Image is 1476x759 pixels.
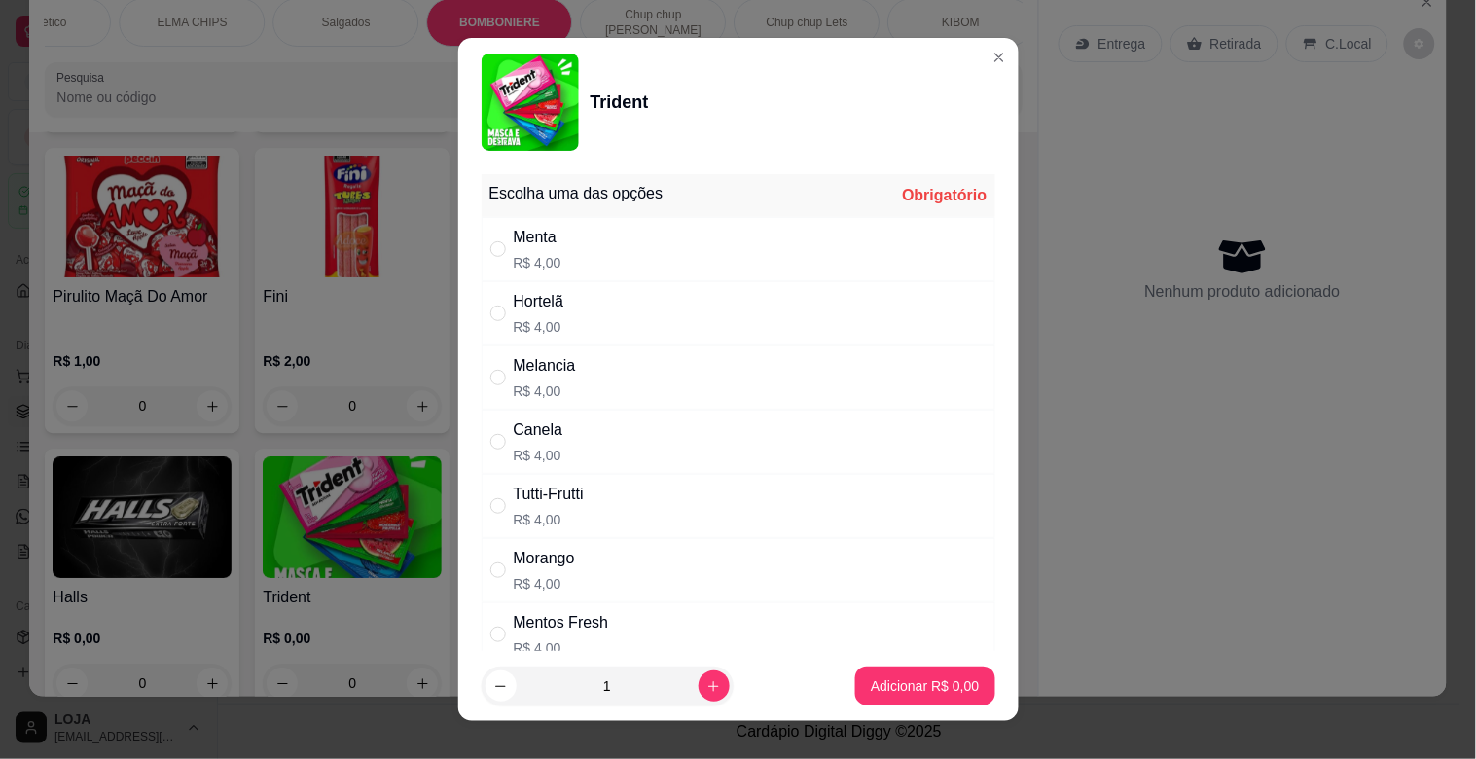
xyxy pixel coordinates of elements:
button: Close [984,42,1015,73]
img: product-image [482,54,579,151]
p: R$ 4,00 [514,317,564,337]
button: Adicionar R$ 0,00 [855,667,994,705]
p: R$ 4,00 [514,638,609,658]
div: Hortelã [514,290,564,313]
div: Morango [514,547,575,570]
button: increase-product-quantity [699,670,730,702]
div: Menta [514,226,561,249]
p: R$ 4,00 [514,446,563,465]
div: Escolha uma das opções [489,182,664,205]
button: decrease-product-quantity [486,670,517,702]
div: Trident [591,89,649,116]
p: R$ 4,00 [514,253,561,272]
div: Obrigatório [902,184,987,207]
div: Canela [514,418,563,442]
p: R$ 4,00 [514,574,575,594]
p: Adicionar R$ 0,00 [871,676,979,696]
p: R$ 4,00 [514,381,576,401]
div: Melancia [514,354,576,378]
div: Mentos Fresh [514,611,609,634]
p: R$ 4,00 [514,510,584,529]
div: Tutti-Frutti [514,483,584,506]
